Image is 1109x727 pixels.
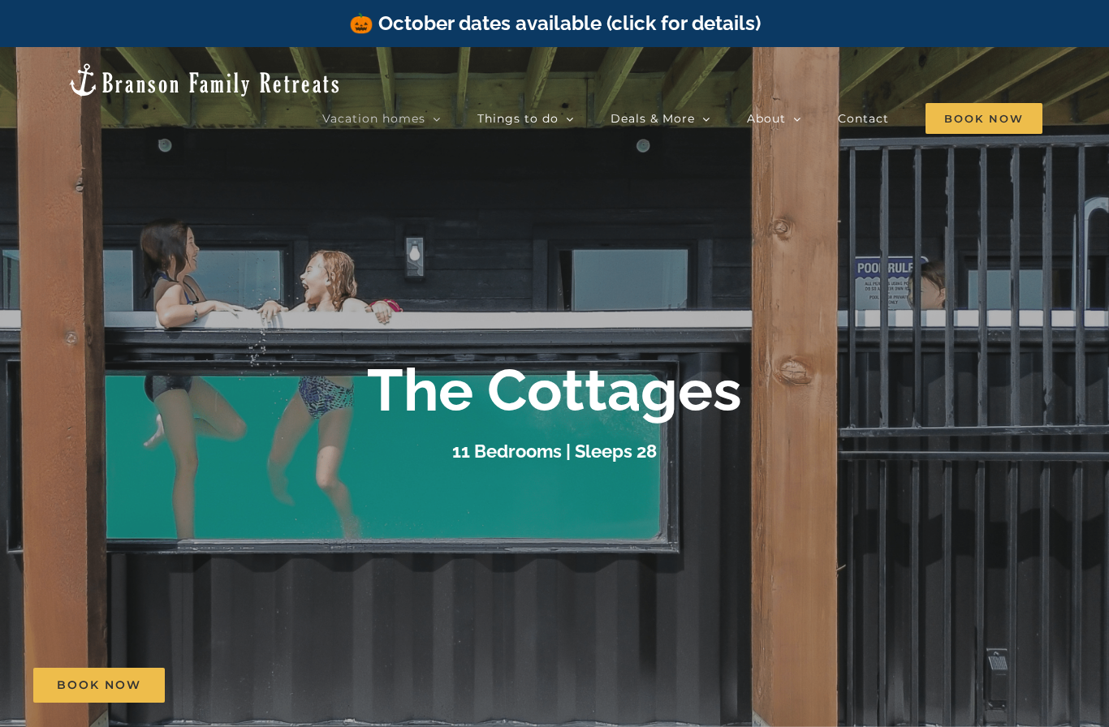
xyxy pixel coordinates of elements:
[838,102,889,135] a: Contact
[67,62,342,98] img: Branson Family Retreats Logo
[611,113,695,124] span: Deals & More
[477,102,574,135] a: Things to do
[747,102,801,135] a: About
[926,103,1042,134] span: Book Now
[322,113,425,124] span: Vacation homes
[611,102,710,135] a: Deals & More
[322,102,1042,135] nav: Main Menu
[57,678,141,692] span: Book Now
[477,113,559,124] span: Things to do
[349,11,761,35] a: 🎃 October dates available (click for details)
[452,441,657,462] h3: 11 Bedrooms | Sleeps 28
[838,113,889,124] span: Contact
[33,668,165,703] a: Book Now
[367,356,742,425] b: The Cottages
[322,102,441,135] a: Vacation homes
[747,113,786,124] span: About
